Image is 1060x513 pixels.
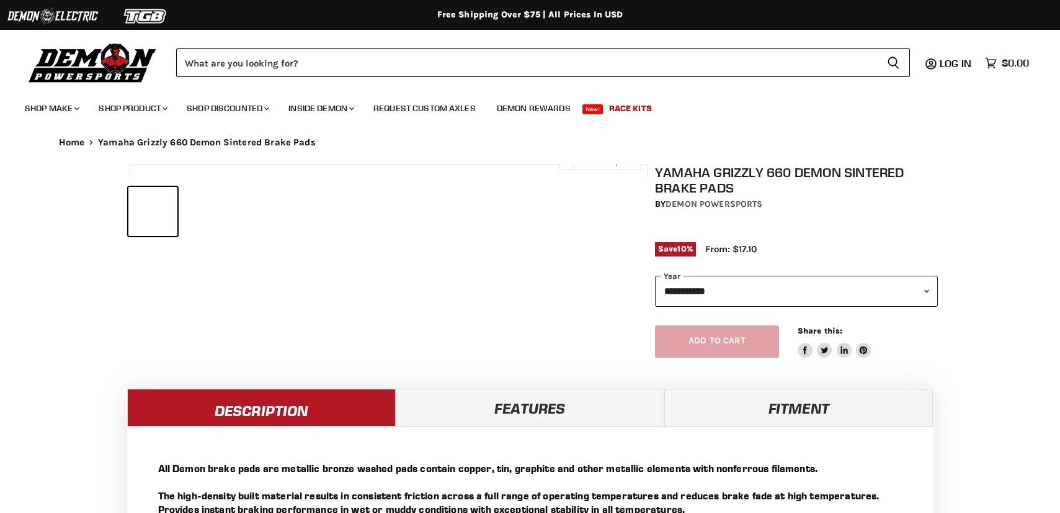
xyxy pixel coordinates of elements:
[655,242,696,256] span: Save %
[16,91,1026,121] ul: Main menu
[34,137,1027,148] nav: Breadcrumbs
[877,48,910,77] button: Search
[979,54,1035,72] a: $0.00
[89,96,175,121] a: Shop Product
[600,96,661,121] a: Race Kits
[25,40,161,84] img: Demon Powersports
[582,104,603,114] span: New!
[16,96,87,121] a: Shop Make
[6,4,99,28] img: Demon Electric Logo 2
[798,326,842,335] span: Share this:
[1002,57,1029,69] span: $0.00
[940,57,971,70] span: Log in
[34,9,1027,20] div: Free Shipping Over $75 | All Prices In USD
[666,199,762,209] a: Demon Powersports
[396,389,664,426] a: Features
[798,325,871,358] aside: Share this:
[176,48,877,77] input: Search
[677,244,686,253] span: 10
[99,4,192,28] img: TGB Logo 2
[488,96,580,121] a: Demon Rewards
[59,137,85,148] a: Home
[364,96,485,121] a: Request Custom Axles
[181,187,230,236] button: Yamaha Grizzly 660 Demon Sintered Brake Pads thumbnail
[176,48,910,77] form: Product
[177,96,277,121] a: Shop Discounted
[98,137,316,148] span: Yamaha Grizzly 660 Demon Sintered Brake Pads
[664,389,933,426] a: Fitment
[655,197,938,211] div: by
[128,187,177,236] button: Yamaha Grizzly 660 Demon Sintered Brake Pads thumbnail
[127,389,396,426] a: Description
[279,96,362,121] a: Inside Demon
[655,165,938,196] h1: Yamaha Grizzly 660 Demon Sintered Brake Pads
[705,243,757,255] span: From: $17.10
[655,276,938,306] select: year
[934,58,979,69] a: Log in
[566,157,635,166] span: Click to expand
